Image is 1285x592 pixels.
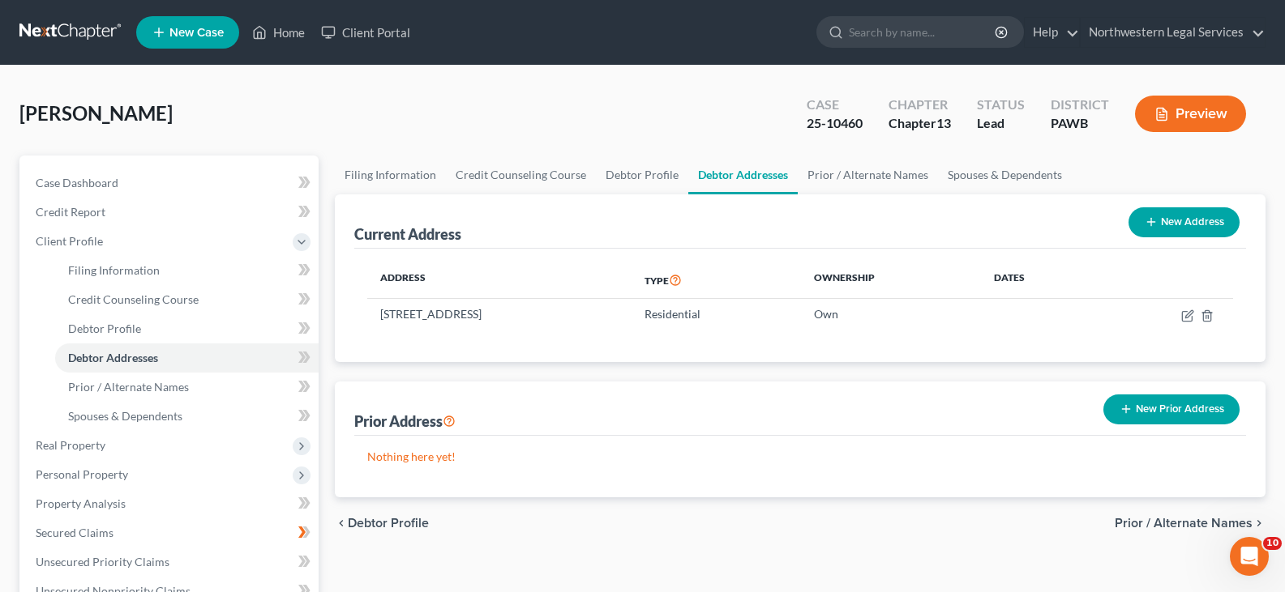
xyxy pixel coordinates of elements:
[632,299,801,330] td: Residential
[335,155,446,194] a: Filing Information
[36,234,103,248] span: Client Profile
[36,438,105,452] span: Real Property
[354,411,456,431] div: Prior Address
[55,402,319,431] a: Spouses & Dependents
[23,198,319,227] a: Credit Report
[313,18,418,47] a: Client Portal
[55,314,319,343] a: Debtor Profile
[23,547,319,577] a: Unsecured Priority Claims
[1103,394,1240,424] button: New Prior Address
[68,351,158,364] span: Debtor Addresses
[367,299,632,330] td: [STREET_ADDRESS]
[1115,517,1253,530] span: Prior / Alternate Names
[367,262,632,299] th: Address
[1253,517,1266,530] i: chevron_right
[36,467,128,481] span: Personal Property
[23,489,319,518] a: Property Analysis
[68,263,160,277] span: Filing Information
[801,299,981,330] td: Own
[55,285,319,314] a: Credit Counseling Course
[801,262,981,299] th: Ownership
[889,96,951,114] div: Chapter
[367,449,1233,465] p: Nothing here yet!
[36,205,105,219] span: Credit Report
[1025,18,1079,47] a: Help
[977,96,1025,114] div: Status
[1135,96,1246,132] button: Preview
[1115,517,1266,530] button: Prior / Alternate Names chevron_right
[55,343,319,373] a: Debtor Addresses
[1081,18,1265,47] a: Northwestern Legal Services
[938,155,1072,194] a: Spouses & Dependents
[446,155,596,194] a: Credit Counseling Course
[36,496,126,510] span: Property Analysis
[36,526,114,539] span: Secured Claims
[1263,537,1282,550] span: 10
[23,518,319,547] a: Secured Claims
[688,155,798,194] a: Debtor Addresses
[55,256,319,285] a: Filing Information
[68,292,199,306] span: Credit Counseling Course
[68,380,189,394] span: Prior / Alternate Names
[169,27,224,39] span: New Case
[889,114,951,133] div: Chapter
[348,517,429,530] span: Debtor Profile
[68,409,182,423] span: Spouses & Dependents
[1051,114,1109,133] div: PAWB
[23,168,319,198] a: Case Dashboard
[1230,537,1269,576] iframe: Intercom live chat
[68,322,141,335] span: Debtor Profile
[335,517,429,530] button: chevron_left Debtor Profile
[936,115,951,130] span: 13
[849,17,997,47] input: Search by name...
[36,176,118,190] span: Case Dashboard
[798,155,938,194] a: Prior / Alternate Names
[1051,96,1109,114] div: District
[977,114,1025,133] div: Lead
[981,262,1099,299] th: Dates
[632,262,801,299] th: Type
[36,555,169,569] span: Unsecured Priority Claims
[807,96,863,114] div: Case
[244,18,313,47] a: Home
[596,155,688,194] a: Debtor Profile
[335,517,348,530] i: chevron_left
[807,114,863,133] div: 25-10460
[55,373,319,402] a: Prior / Alternate Names
[354,224,461,244] div: Current Address
[19,101,173,125] span: [PERSON_NAME]
[1129,207,1240,237] button: New Address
